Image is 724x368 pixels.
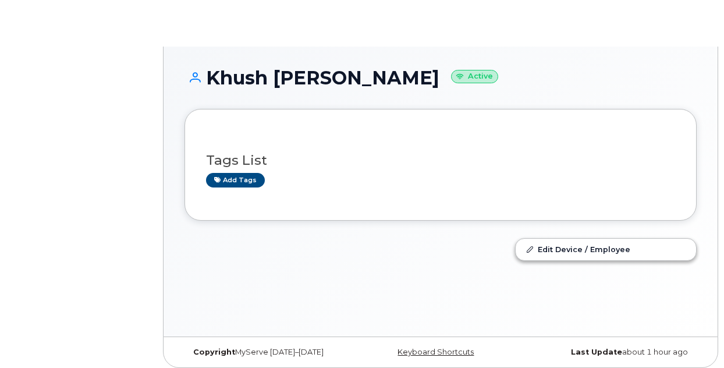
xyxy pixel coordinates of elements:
[526,348,697,357] div: about 1 hour ago
[398,348,474,356] a: Keyboard Shortcuts
[193,348,235,356] strong: Copyright
[571,348,622,356] strong: Last Update
[206,173,265,187] a: Add tags
[451,70,498,83] small: Active
[184,348,355,357] div: MyServe [DATE]–[DATE]
[184,68,697,88] h1: Khush [PERSON_NAME]
[516,239,696,260] a: Edit Device / Employee
[206,153,675,168] h3: Tags List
